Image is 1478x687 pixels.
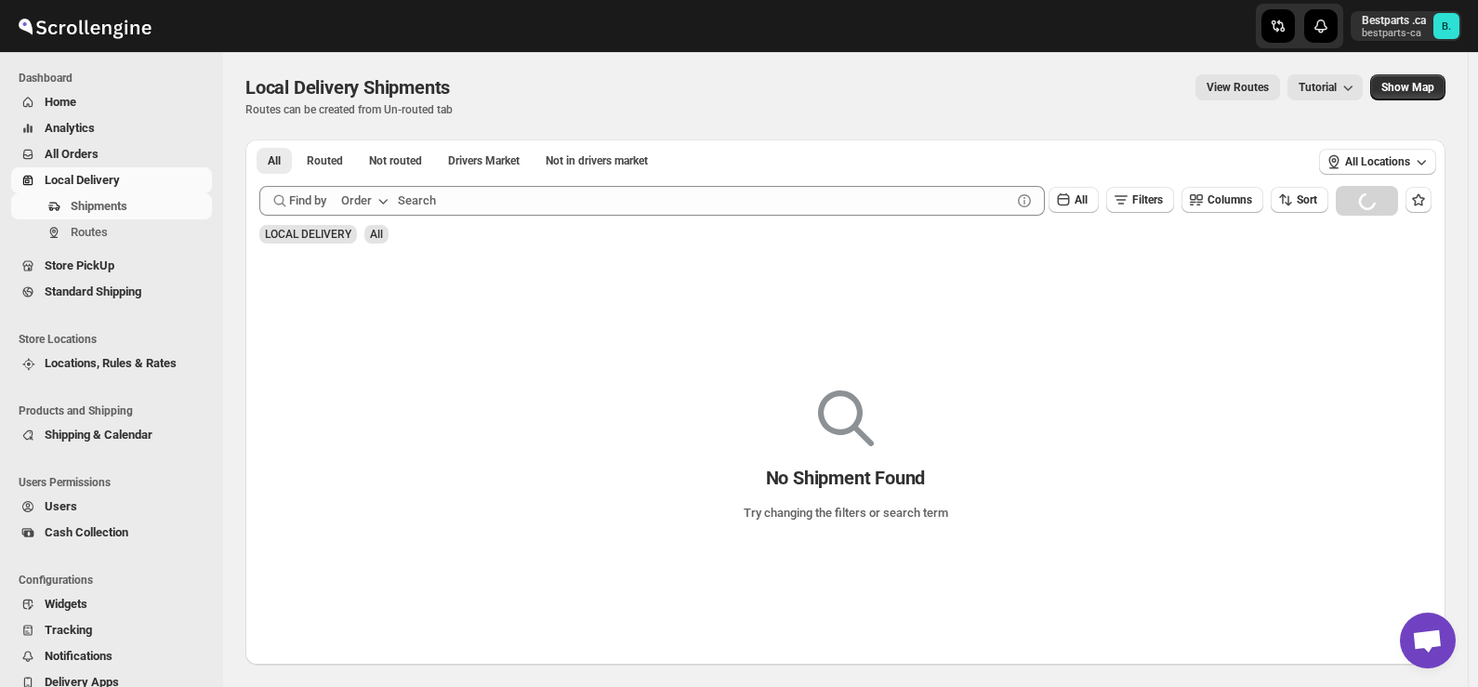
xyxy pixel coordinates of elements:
div: Order [341,192,372,210]
span: Users [45,499,77,513]
p: Routes can be created from Un-routed tab [245,102,457,117]
span: Local Delivery [45,173,120,187]
p: No Shipment Found [766,467,926,489]
span: Home [45,95,76,109]
span: Sort [1297,193,1317,206]
span: Drivers Market [448,153,520,168]
p: Try changing the filters or search term [744,504,948,522]
span: Store Locations [19,332,214,347]
button: Unrouted [358,148,433,174]
button: Claimable [437,148,531,174]
button: Locations, Rules & Rates [11,350,212,377]
span: Notifications [45,649,112,663]
span: Not in drivers market [546,153,648,168]
span: Show Map [1381,80,1434,95]
button: Shipping & Calendar [11,422,212,448]
button: Home [11,89,212,115]
button: All Orders [11,141,212,167]
button: User menu [1351,11,1461,41]
p: bestparts-ca [1362,28,1426,39]
button: view route [1195,74,1280,100]
button: All [257,148,292,174]
span: Columns [1207,193,1252,206]
button: Columns [1181,187,1263,213]
button: Notifications [11,643,212,669]
span: Analytics [45,121,95,135]
button: Order [330,186,403,216]
span: Shipping & Calendar [45,428,152,442]
button: Analytics [11,115,212,141]
span: Routes [71,225,108,239]
span: All Orders [45,147,99,161]
button: Users [11,494,212,520]
span: Products and Shipping [19,403,214,418]
span: Locations, Rules & Rates [45,356,177,370]
span: Routed [307,153,343,168]
span: Bestparts .ca [1433,13,1459,39]
span: Store PickUp [45,258,114,272]
span: Shipments [71,199,127,213]
button: Tutorial [1287,74,1363,100]
span: Configurations [19,573,214,588]
button: All Locations [1319,149,1436,175]
span: All [1075,193,1088,206]
span: LOCAL DELIVERY [265,228,351,241]
span: All [370,228,383,241]
span: Standard Shipping [45,284,141,298]
button: Tracking [11,617,212,643]
span: Not routed [369,153,422,168]
img: Empty search results [818,390,874,446]
span: Local Delivery Shipments [245,76,450,99]
button: Map action label [1370,74,1445,100]
input: Search [398,186,1011,216]
span: View Routes [1207,80,1269,95]
div: Open chat [1400,613,1456,668]
button: Un-claimable [534,148,659,174]
button: Routes [11,219,212,245]
button: Routed [296,148,354,174]
img: ScrollEngine [15,3,154,49]
span: Filters [1132,193,1163,206]
span: All Locations [1345,154,1410,169]
button: All [1049,187,1099,213]
span: Dashboard [19,71,214,86]
span: Cash Collection [45,525,128,539]
span: All [268,153,281,168]
span: Widgets [45,597,87,611]
button: Cash Collection [11,520,212,546]
button: Widgets [11,591,212,617]
button: Sort [1271,187,1328,213]
span: Users Permissions [19,475,214,490]
button: Shipments [11,193,212,219]
p: Bestparts .ca [1362,13,1426,28]
text: B. [1442,20,1451,33]
span: Tutorial [1299,81,1337,94]
button: Filters [1106,187,1174,213]
span: Find by [289,192,326,210]
span: Tracking [45,623,92,637]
